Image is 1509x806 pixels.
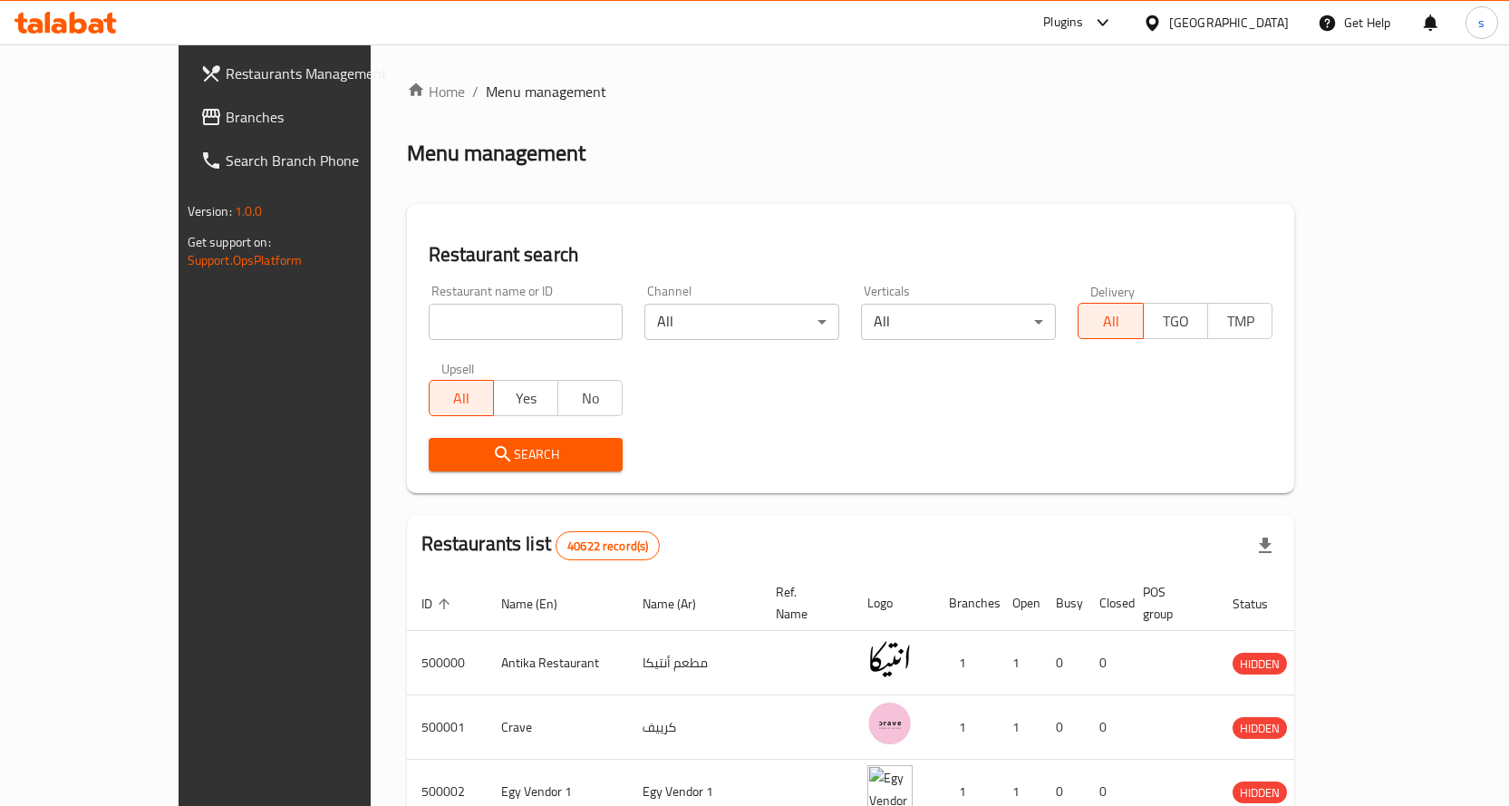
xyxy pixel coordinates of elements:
[853,576,934,631] th: Logo
[934,576,998,631] th: Branches
[186,95,430,139] a: Branches
[1043,12,1083,34] div: Plugins
[643,593,720,615] span: Name (Ar)
[1151,308,1201,335] span: TGO
[472,81,479,102] li: /
[1085,576,1128,631] th: Closed
[421,593,456,615] span: ID
[1090,285,1136,297] label: Delivery
[235,199,263,223] span: 1.0.0
[487,695,628,760] td: Crave
[556,531,660,560] div: Total records count
[934,631,998,695] td: 1
[407,81,1295,102] nav: breadcrumb
[1041,631,1085,695] td: 0
[486,81,606,102] span: Menu management
[421,530,661,560] h2: Restaurants list
[226,150,416,171] span: Search Branch Phone
[998,695,1041,760] td: 1
[1215,308,1265,335] span: TMP
[226,63,416,84] span: Restaurants Management
[188,199,232,223] span: Version:
[487,631,628,695] td: Antika Restaurant
[1078,303,1143,339] button: All
[934,695,998,760] td: 1
[1143,581,1196,625] span: POS group
[867,636,913,682] img: Antika Restaurant
[1233,593,1291,615] span: Status
[1143,303,1208,339] button: TGO
[557,380,623,416] button: No
[443,443,609,466] span: Search
[1207,303,1272,339] button: TMP
[1233,654,1287,675] span: HIDDEN
[1086,308,1136,335] span: All
[429,304,624,340] input: Search for restaurant name or ID..
[998,576,1041,631] th: Open
[407,695,487,760] td: 500001
[1233,782,1287,803] span: HIDDEN
[1041,695,1085,760] td: 0
[1085,695,1128,760] td: 0
[1233,717,1287,739] div: HIDDEN
[437,385,487,412] span: All
[1041,576,1085,631] th: Busy
[407,631,487,695] td: 500000
[407,139,585,168] h2: Menu management
[429,241,1273,268] h2: Restaurant search
[441,362,475,374] label: Upsell
[556,538,659,555] span: 40622 record(s)
[628,631,761,695] td: مطعم أنتيكا
[186,52,430,95] a: Restaurants Management
[1478,13,1485,33] span: s
[628,695,761,760] td: كرييف
[644,304,839,340] div: All
[1233,718,1287,739] span: HIDDEN
[226,106,416,128] span: Branches
[501,593,581,615] span: Name (En)
[861,304,1056,340] div: All
[1233,782,1287,803] div: HIDDEN
[188,248,303,272] a: Support.OpsPlatform
[429,380,494,416] button: All
[776,581,831,625] span: Ref. Name
[1169,13,1289,33] div: [GEOGRAPHIC_DATA]
[998,631,1041,695] td: 1
[493,380,558,416] button: Yes
[1085,631,1128,695] td: 0
[1243,524,1287,568] div: Export file
[188,230,271,254] span: Get support on:
[407,81,465,102] a: Home
[186,139,430,182] a: Search Branch Phone
[429,438,624,471] button: Search
[867,701,913,746] img: Crave
[501,385,551,412] span: Yes
[566,385,615,412] span: No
